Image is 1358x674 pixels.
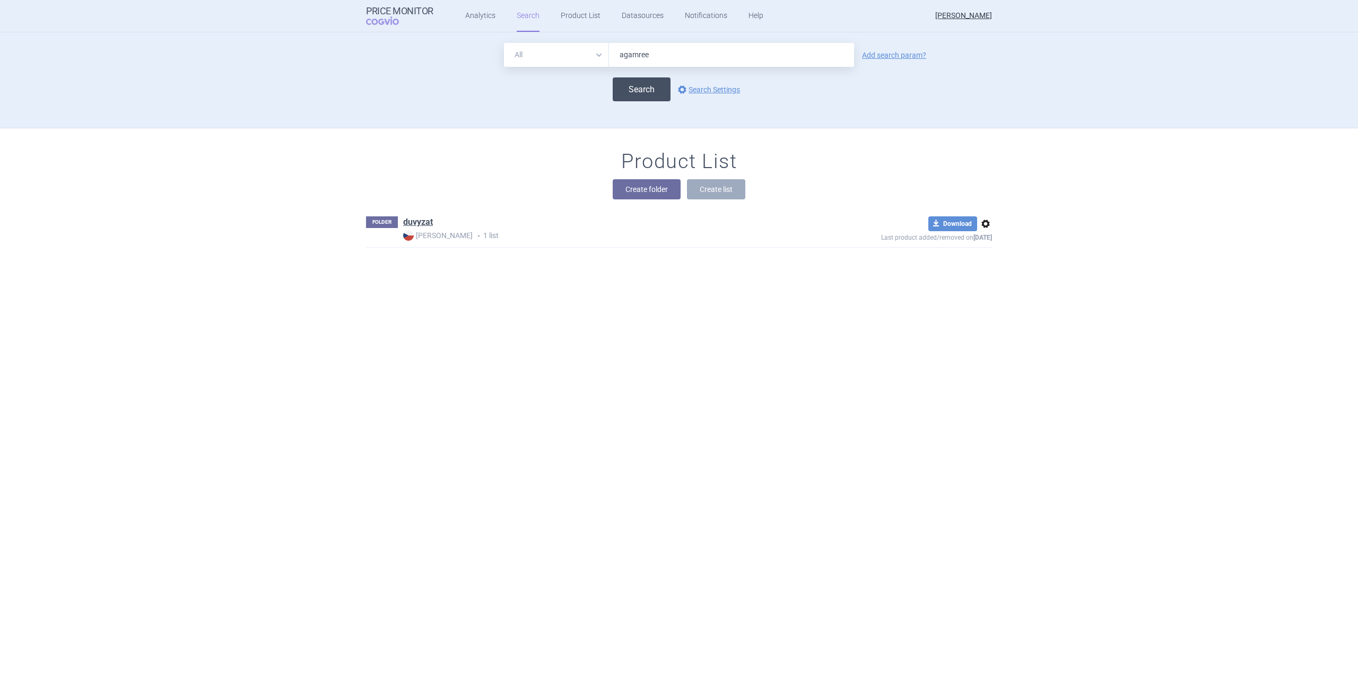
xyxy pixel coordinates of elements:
span: COGVIO [366,16,414,25]
img: CZ [403,230,414,241]
button: Download [928,216,977,231]
h1: duvyzat [403,216,433,230]
strong: [PERSON_NAME] [403,230,473,241]
i: • [473,231,483,241]
a: duvyzat [403,216,433,228]
h1: Product List [621,150,737,174]
button: Create folder [613,179,681,199]
strong: Price Monitor [366,6,433,16]
p: Last product added/removed on [804,231,992,241]
button: Search [613,77,671,101]
a: Search Settings [676,83,740,96]
p: FOLDER [366,216,398,228]
button: Create list [687,179,745,199]
a: Add search param? [862,51,926,59]
strong: [DATE] [973,234,992,241]
p: 1 list [403,230,804,241]
a: Price MonitorCOGVIO [366,6,433,26]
